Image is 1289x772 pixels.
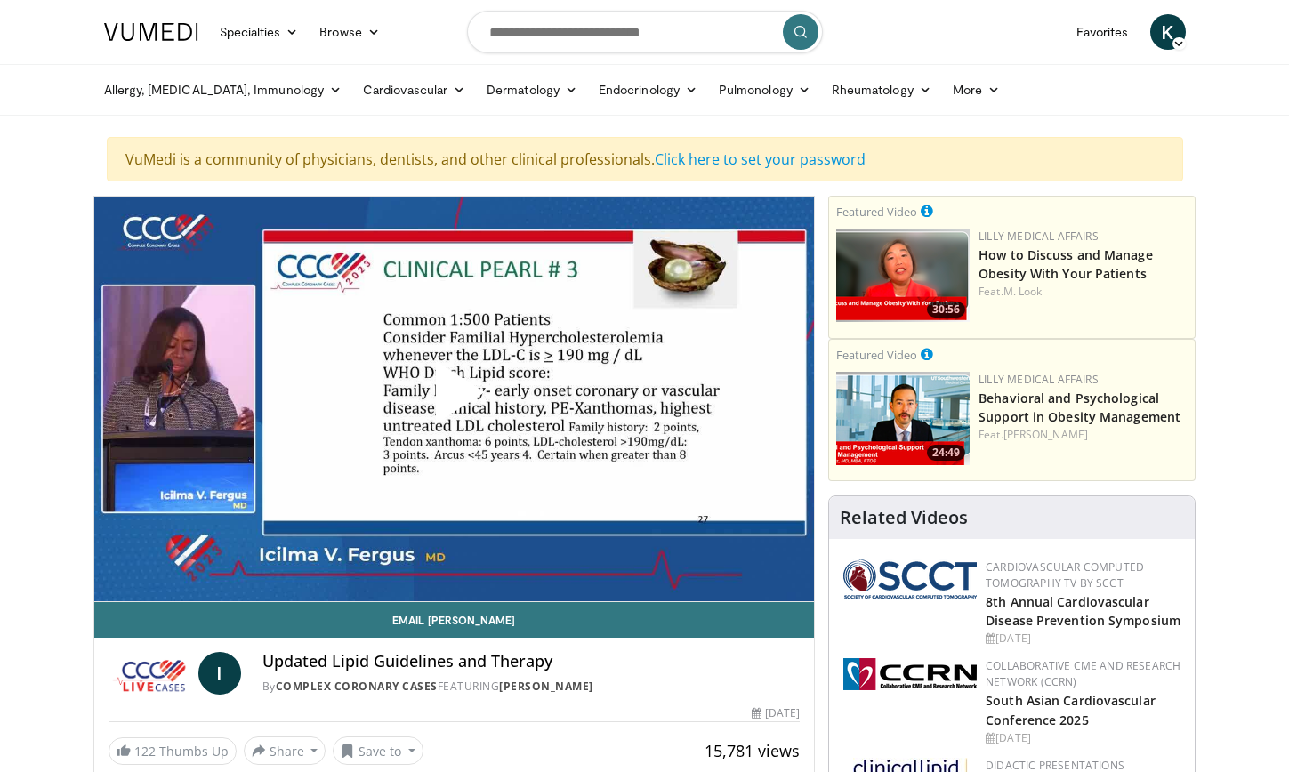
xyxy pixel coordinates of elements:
span: 24:49 [927,445,965,461]
a: Allergy, [MEDICAL_DATA], Immunology [93,72,353,108]
video-js: Video Player [94,197,815,602]
img: a04ee3ba-8487-4636-b0fb-5e8d268f3737.png.150x105_q85_autocrop_double_scale_upscale_version-0.2.png [843,658,977,690]
a: Cardiovascular Computed Tomography TV by SCCT [986,559,1144,591]
a: [PERSON_NAME] [499,679,593,694]
a: K [1150,14,1186,50]
a: 24:49 [836,372,970,465]
div: [DATE] [986,631,1180,647]
div: VuMedi is a community of physicians, dentists, and other clinical professionals. [107,137,1183,181]
button: Share [244,736,326,765]
a: Email [PERSON_NAME] [94,602,815,638]
div: [DATE] [752,705,800,721]
a: Rheumatology [821,72,942,108]
a: Dermatology [476,72,588,108]
a: Complex Coronary Cases [276,679,438,694]
img: c98a6a29-1ea0-4bd5-8cf5-4d1e188984a7.png.150x105_q85_crop-smart_upscale.png [836,229,970,322]
div: By FEATURING [262,679,800,695]
a: Lilly Medical Affairs [979,372,1099,387]
span: 15,781 views [705,740,800,761]
a: I [198,652,241,695]
a: Click here to set your password [655,149,866,169]
a: South Asian Cardiovascular Conference 2025 [986,692,1156,728]
input: Search topics, interventions [467,11,823,53]
a: Specialties [209,14,310,50]
span: 30:56 [927,302,965,318]
span: 122 [134,743,156,760]
img: 51a70120-4f25-49cc-93a4-67582377e75f.png.150x105_q85_autocrop_double_scale_upscale_version-0.2.png [843,559,977,599]
a: 122 Thumbs Up [109,737,237,765]
img: Complex Coronary Cases [109,652,191,695]
a: Behavioral and Psychological Support in Obesity Management [979,390,1180,425]
a: M. Look [1003,284,1043,299]
div: Feat. [979,284,1188,300]
button: Save to [333,736,423,765]
a: How to Discuss and Manage Obesity With Your Patients [979,246,1153,282]
a: Cardiovascular [352,72,476,108]
a: Browse [309,14,391,50]
a: 30:56 [836,229,970,322]
a: Collaborative CME and Research Network (CCRN) [986,658,1180,689]
a: More [942,72,1011,108]
small: Featured Video [836,347,917,363]
h4: Related Videos [840,507,968,528]
a: Pulmonology [708,72,821,108]
h4: Updated Lipid Guidelines and Therapy [262,652,800,671]
div: Feat. [979,427,1188,443]
small: Featured Video [836,204,917,220]
div: [DATE] [986,730,1180,746]
img: VuMedi Logo [104,23,198,41]
a: Endocrinology [588,72,708,108]
a: [PERSON_NAME] [1003,427,1088,442]
a: Lilly Medical Affairs [979,229,1099,244]
button: Play Video [294,312,614,487]
a: Favorites [1066,14,1140,50]
img: ba3304f6-7838-4e41-9c0f-2e31ebde6754.png.150x105_q85_crop-smart_upscale.png [836,372,970,465]
a: 8th Annual Cardiovascular Disease Prevention Symposium [986,593,1180,629]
